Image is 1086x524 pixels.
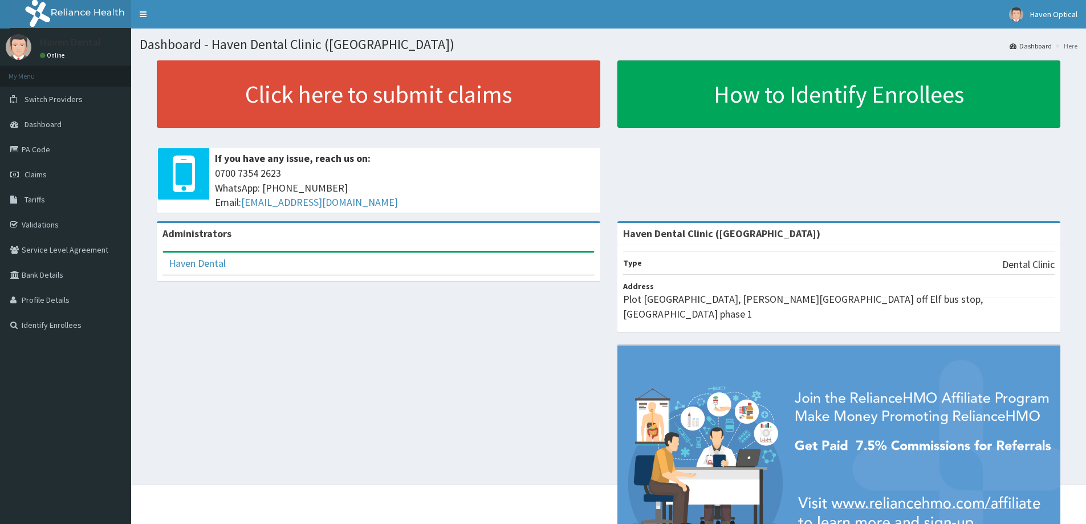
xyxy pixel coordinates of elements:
[162,227,231,240] b: Administrators
[1010,41,1052,51] a: Dashboard
[140,37,1077,52] h1: Dashboard - Haven Dental Clinic ([GEOGRAPHIC_DATA])
[25,119,62,129] span: Dashboard
[169,257,226,270] a: Haven Dental
[6,34,31,60] img: User Image
[25,94,83,104] span: Switch Providers
[40,37,101,47] p: Haven Dental
[241,196,398,209] a: [EMAIL_ADDRESS][DOMAIN_NAME]
[215,166,595,210] span: 0700 7354 2623 WhatsApp: [PHONE_NUMBER] Email:
[157,60,600,128] a: Click here to submit claims
[1009,7,1023,22] img: User Image
[623,292,1055,321] p: Plot [GEOGRAPHIC_DATA], [PERSON_NAME][GEOGRAPHIC_DATA] off Elf bus stop, [GEOGRAPHIC_DATA] phase 1
[623,227,820,240] strong: Haven Dental Clinic ([GEOGRAPHIC_DATA])
[25,169,47,180] span: Claims
[623,258,642,268] b: Type
[215,152,371,165] b: If you have any issue, reach us on:
[617,60,1061,128] a: How to Identify Enrollees
[623,281,654,291] b: Address
[1053,41,1077,51] li: Here
[1002,257,1055,272] p: Dental Clinic
[40,51,67,59] a: Online
[25,194,45,205] span: Tariffs
[1030,9,1077,19] span: Haven Optical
